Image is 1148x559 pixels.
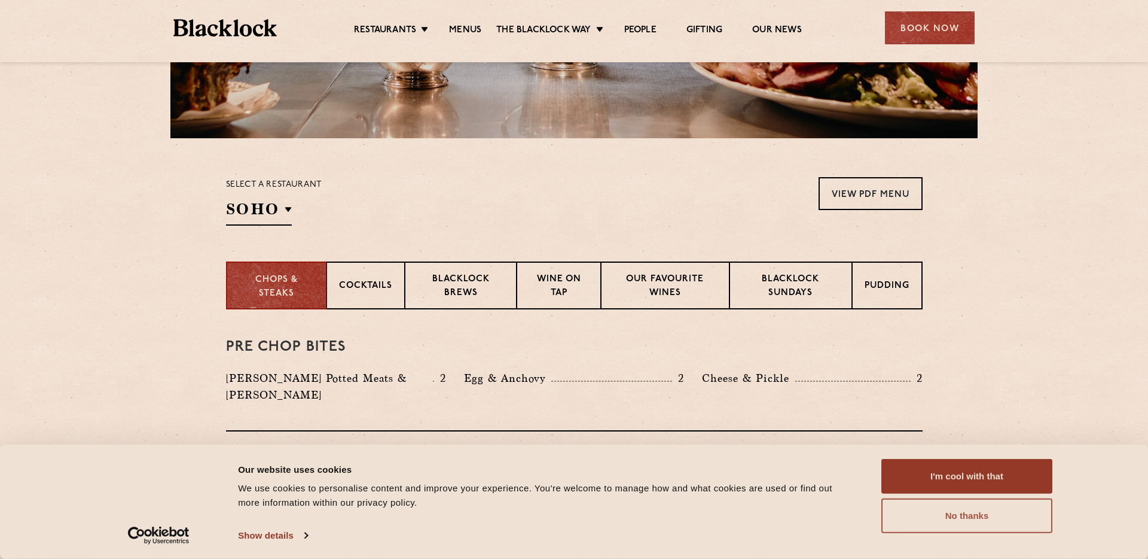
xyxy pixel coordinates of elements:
[449,25,481,38] a: Menus
[238,462,854,476] div: Our website uses cookies
[819,177,923,210] a: View PDF Menu
[672,370,684,386] p: 2
[226,370,433,403] p: [PERSON_NAME] Potted Meats & [PERSON_NAME]
[624,25,657,38] a: People
[911,370,923,386] p: 2
[173,19,277,37] img: BL_Textured_Logo-footer-cropped.svg
[686,25,722,38] a: Gifting
[226,199,292,226] h2: SOHO
[742,273,839,301] p: Blacklock Sundays
[881,499,1052,533] button: No thanks
[226,177,322,193] p: Select a restaurant
[529,273,588,301] p: Wine on Tap
[881,459,1052,494] button: I'm cool with that
[354,25,416,38] a: Restaurants
[106,527,211,545] a: Usercentrics Cookiebot - opens in a new window
[464,370,551,387] p: Egg & Anchovy
[752,25,802,38] a: Our News
[239,274,314,300] p: Chops & Steaks
[238,481,854,510] div: We use cookies to personalise content and improve your experience. You're welcome to manage how a...
[496,25,591,38] a: The Blacklock Way
[865,279,909,294] p: Pudding
[226,339,923,355] h3: Pre Chop Bites
[238,527,307,545] a: Show details
[702,370,795,387] p: Cheese & Pickle
[339,279,392,294] p: Cocktails
[417,273,505,301] p: Blacklock Brews
[613,273,717,301] p: Our favourite wines
[434,370,446,386] p: 2
[885,11,975,44] div: Book Now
